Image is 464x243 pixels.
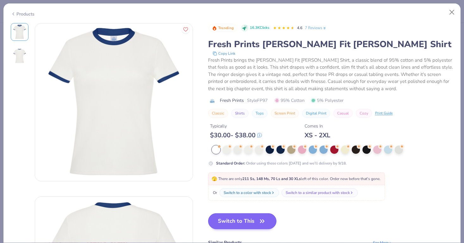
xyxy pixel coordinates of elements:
span: 🫣 [212,176,217,182]
button: Cozy [356,109,372,118]
span: 5% Polyester [311,97,343,104]
div: Fresh Prints [PERSON_NAME] Fit [PERSON_NAME] Shirt [208,38,454,50]
strong: Standard Order : [216,161,245,166]
div: 4.6 Stars [273,23,294,33]
button: Switch to a similar product with stock [281,188,358,197]
img: Back [12,48,27,64]
span: There are only left of this color. Order now before that's gone. [212,176,380,181]
div: $ 30.00 - $ 38.00 [210,131,262,139]
div: Switch to a similar product with stock [286,190,350,196]
div: Comes In [305,123,330,129]
button: Switch to a color with stock [220,188,279,197]
button: Casual [333,109,353,118]
button: Shirts [231,109,249,118]
span: Fresh Prints [220,97,244,104]
button: Close [446,6,458,18]
button: Like [182,25,190,34]
div: Products [11,11,34,17]
div: Switch to a color with stock [224,190,271,196]
span: Or [212,190,217,196]
img: Front [35,23,193,181]
button: copy to clipboard [211,50,237,57]
div: Order using these colors [DATE] and we’ll delivery by 9/18. [216,160,347,166]
button: Switch to This [208,213,277,229]
button: Screen Print [271,109,299,118]
button: Classic [208,109,228,118]
span: Style FP97 [247,97,268,104]
button: Digital Print [302,109,330,118]
button: Tops [252,109,268,118]
div: XS - 2XL [305,131,330,139]
img: brand logo [208,98,217,103]
div: Typically [210,123,262,129]
span: 4.6 [297,25,302,30]
div: Print Guide [375,111,393,116]
span: 16.3K Clicks [250,25,269,31]
a: 7 Reviews [305,25,327,31]
img: Front [12,24,27,40]
strong: 211 Ss, 148 Ms, 70 Ls and 30 XLs [242,176,301,181]
button: Badge Button [209,24,237,32]
span: Trending [218,26,234,30]
span: 95% Cotton [275,97,305,104]
div: Fresh Prints brings the [PERSON_NAME] Fit [PERSON_NAME] Shirt, a classic blend of 95% cotton and ... [208,57,454,92]
img: Trending sort [212,26,217,31]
